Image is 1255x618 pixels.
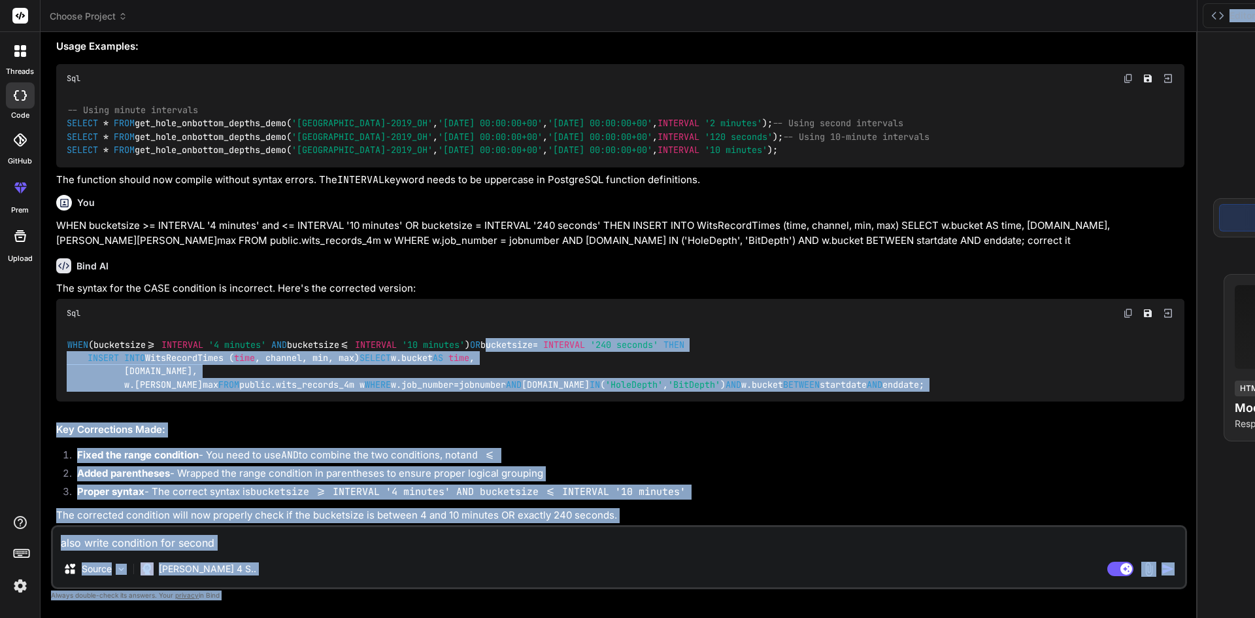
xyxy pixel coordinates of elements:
h2: Usage Examples: [56,39,1184,54]
strong: Proper syntax [77,485,144,498]
span: SELECT [67,131,98,143]
p: The function should now compile without syntax errors. The keyword needs to be uppercase in Postg... [56,173,1184,188]
span: THEN [663,339,684,351]
strong: Added parentheses [77,467,170,479]
h2: Key Corrections Made: [56,422,1184,438]
img: Pick Models [116,564,127,575]
span: '10 minutes' [705,144,767,156]
span: SELECT [67,118,98,129]
span: '[GEOGRAPHIC_DATA]-2019_OH' [292,144,433,156]
label: code [11,110,29,121]
span: FROM [114,131,135,143]
span: '[DATE] 00:00:00+00' [438,131,543,143]
p: WHEN bucketsize >= INTERVAL '4 minutes' and <= INTERVAL '10 minutes' OR bucketsize = INTERVAL '24... [56,218,1184,248]
label: GitHub [8,156,32,167]
strong: Fixed the range condition [77,449,199,461]
span: '[DATE] 00:00:00+00' [548,118,652,129]
li: - Wrapped the range condition in parentheses to ensure proper logical grouping [67,466,1184,485]
span: INTERVAL [658,144,699,156]
label: threads [6,66,34,77]
img: attachment [1141,562,1156,577]
label: Upload [8,253,33,264]
span: '[GEOGRAPHIC_DATA]-2019_OH' [292,118,433,129]
li: - You need to use to combine the two conditions, not [67,448,1184,466]
h6: You [77,196,95,209]
span: '2 minutes' [705,118,762,129]
img: icon [1162,562,1175,575]
p: The syntax for the CASE condition is incorrect. Here's the corrected version: [56,281,1184,296]
span: >= [146,339,156,351]
code: AND [281,449,299,462]
span: AND [506,379,522,390]
code: get_hole_onbottom_depths_demo( , , , ); get_hole_onbottom_depths_demo( , , , ); get_hole_onbottom... [67,103,929,157]
code: and <= [460,449,495,462]
span: 'HoleDepth' [605,379,663,390]
code: (bucketsize bucketsize ) bucketsize WitsRecordTimes ( , channel, min, max) w.bucket , [DOMAIN_NAM... [67,338,925,392]
img: Claude 4 Sonnet [141,562,154,575]
span: WHEN [67,339,88,351]
img: Open in Browser [1162,307,1174,319]
span: 'BitDepth' [668,379,720,390]
img: Open in Browser [1162,73,1174,84]
img: settings [9,575,31,597]
span: '240 seconds' [590,339,658,351]
span: FROM [114,144,135,156]
span: FROM [114,118,135,129]
img: copy [1123,73,1133,84]
span: OR [470,339,480,351]
p: Always double-check its answers. Your in Bind [51,589,1187,602]
span: INTERVAL [658,118,699,129]
span: FROM [218,379,239,390]
span: '120 seconds' [705,131,773,143]
p: [PERSON_NAME] 4 S.. [159,562,256,575]
span: AS [433,352,443,364]
img: copy [1123,308,1133,318]
code: bucketsize >= INTERVAL '4 minutes' AND bucketsize <= INTERVAL '10 minutes' [250,485,686,498]
label: prem [11,205,29,216]
span: '4 minutes' [209,339,266,351]
span: WHERE [365,379,391,390]
span: INTERVAL [355,339,397,351]
span: privacy [175,591,199,599]
span: '[DATE] 00:00:00+00' [438,144,543,156]
span: -- Using second intervals [773,118,903,129]
span: '10 minutes' [402,339,465,351]
span: BETWEEN [783,379,820,390]
span: -- Using 10-minute intervals [783,131,929,143]
span: -- Using minute intervals [67,104,198,116]
textarea: also write condition for second [53,527,1185,551]
span: AND [726,379,741,390]
button: Save file [1139,304,1157,322]
span: '[DATE] 00:00:00+00' [548,131,652,143]
li: - The correct syntax is [67,485,1184,503]
h6: Bind AI [76,260,109,273]
span: AND [271,339,287,351]
span: SELECT [67,144,98,156]
span: <= [339,339,350,351]
p: Source [82,562,112,575]
span: AND [867,379,882,390]
span: Choose Project [50,10,127,23]
span: IN [590,379,600,390]
button: Save file [1139,69,1157,88]
span: INSERT INTO [88,352,145,364]
span: INTERVAL [161,339,203,351]
span: Sql [67,73,80,84]
span: time [448,352,469,364]
code: INTERVAL [337,173,384,186]
span: = [454,379,459,390]
span: '[GEOGRAPHIC_DATA]-2019_OH' [292,131,433,143]
span: = [533,339,538,351]
span: '[DATE] 00:00:00+00' [548,144,652,156]
span: '[DATE] 00:00:00+00' [438,118,543,129]
span: Sql [67,308,80,318]
span: time [234,352,255,364]
span: INTERVAL [658,131,699,143]
span: INTERVAL [543,339,585,351]
p: The corrected condition will now properly check if the bucketsize is between 4 and 10 minutes OR ... [56,508,1184,523]
span: SELECT [360,352,391,364]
